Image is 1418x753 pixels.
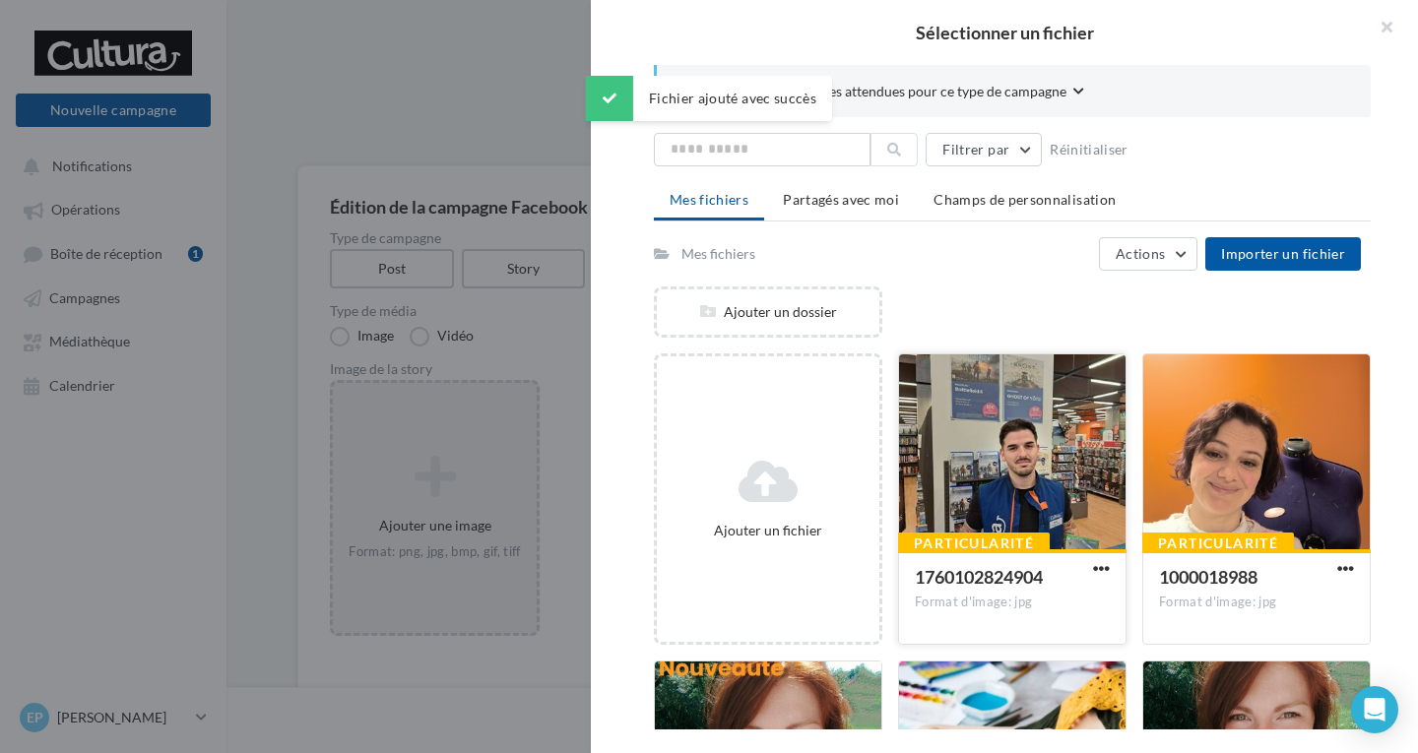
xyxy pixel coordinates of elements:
[898,533,1050,554] div: Particularité
[681,244,755,264] div: Mes fichiers
[657,302,879,322] div: Ajouter un dossier
[1042,138,1136,161] button: Réinitialiser
[670,191,748,208] span: Mes fichiers
[1351,686,1398,733] div: Open Intercom Messenger
[688,81,1084,105] button: Consulter les contraintes attendues pour ce type de campagne
[1205,237,1361,271] button: Importer un fichier
[1099,237,1197,271] button: Actions
[688,82,1066,101] span: Consulter les contraintes attendues pour ce type de campagne
[1221,245,1345,262] span: Importer un fichier
[915,566,1043,588] span: 1760102824904
[1116,245,1165,262] span: Actions
[622,24,1386,41] h2: Sélectionner un fichier
[1159,566,1257,588] span: 1000018988
[665,521,871,540] div: Ajouter un fichier
[783,191,899,208] span: Partagés avec moi
[1159,594,1354,611] div: Format d'image: jpg
[926,133,1042,166] button: Filtrer par
[1142,533,1294,554] div: Particularité
[586,76,832,121] div: Fichier ajouté avec succès
[915,594,1110,611] div: Format d'image: jpg
[934,191,1116,208] span: Champs de personnalisation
